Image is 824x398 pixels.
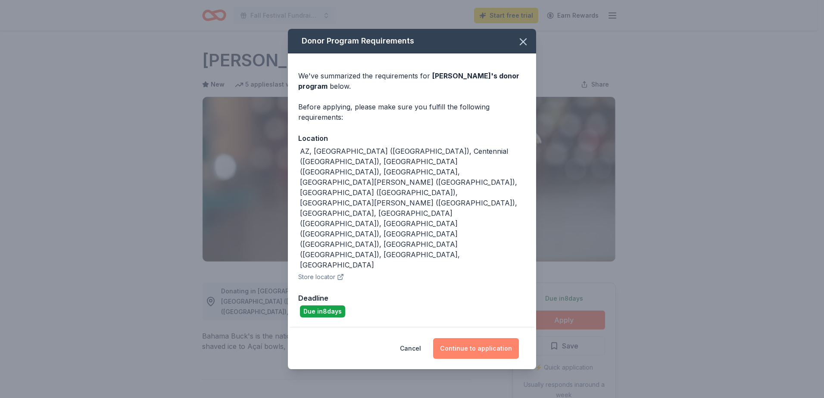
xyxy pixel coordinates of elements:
div: AZ, [GEOGRAPHIC_DATA] ([GEOGRAPHIC_DATA]), Centennial ([GEOGRAPHIC_DATA]), [GEOGRAPHIC_DATA] ([GE... [300,146,526,270]
div: Donor Program Requirements [288,29,536,53]
button: Cancel [400,338,421,359]
div: Deadline [298,292,526,304]
div: We've summarized the requirements for below. [298,71,526,91]
div: Before applying, please make sure you fulfill the following requirements: [298,102,526,122]
div: Location [298,133,526,144]
button: Continue to application [433,338,519,359]
div: Due in 8 days [300,305,345,317]
button: Store locator [298,272,344,282]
